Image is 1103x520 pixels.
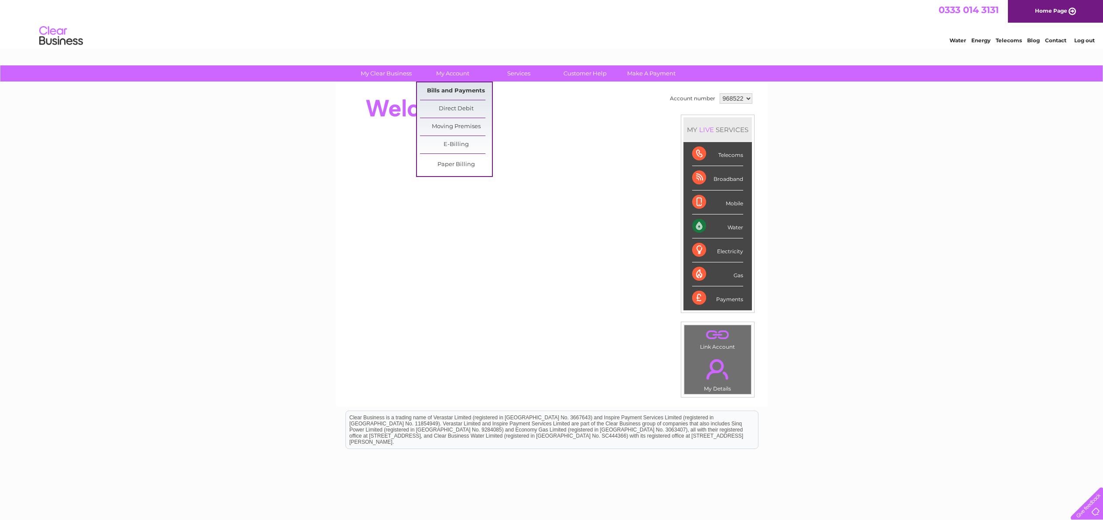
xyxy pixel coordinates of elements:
[483,65,555,82] a: Services
[39,23,83,49] img: logo.png
[971,37,990,44] a: Energy
[615,65,687,82] a: Make A Payment
[420,136,492,153] a: E-Billing
[420,100,492,118] a: Direct Debit
[692,190,743,214] div: Mobile
[692,262,743,286] div: Gas
[684,352,751,394] td: My Details
[1045,37,1066,44] a: Contact
[420,156,492,173] a: Paper Billing
[692,142,743,166] div: Telecoms
[420,118,492,136] a: Moving Premises
[420,82,492,100] a: Bills and Payments
[1074,37,1095,44] a: Log out
[686,327,749,343] a: .
[939,4,999,15] a: 0333 014 3131
[996,37,1022,44] a: Telecoms
[346,5,758,42] div: Clear Business is a trading name of Verastar Limited (registered in [GEOGRAPHIC_DATA] No. 3667643...
[949,37,966,44] a: Water
[683,117,752,142] div: MY SERVICES
[668,91,717,106] td: Account number
[549,65,621,82] a: Customer Help
[350,65,422,82] a: My Clear Business
[686,354,749,384] a: .
[692,286,743,310] div: Payments
[692,238,743,262] div: Electricity
[1027,37,1040,44] a: Blog
[692,214,743,238] div: Water
[417,65,488,82] a: My Account
[684,325,751,352] td: Link Account
[692,166,743,190] div: Broadband
[697,126,716,134] div: LIVE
